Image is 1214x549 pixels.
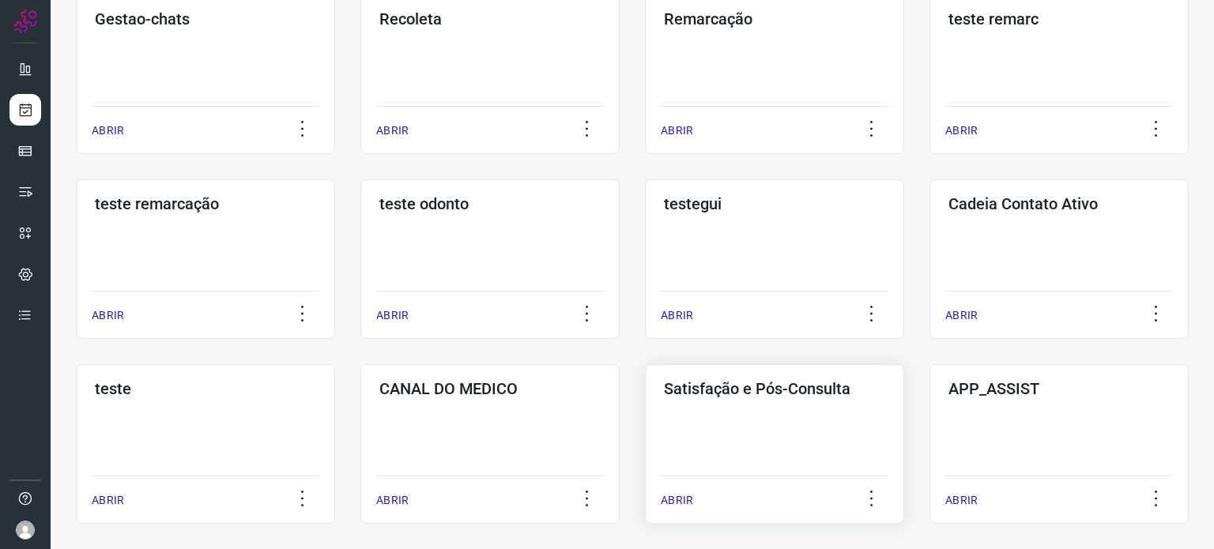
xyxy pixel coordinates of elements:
[948,194,1170,213] h3: Cadeia Contato Ativo
[379,379,601,398] h3: CANAL DO MEDICO
[16,521,35,540] img: avatar-user-boy.jpg
[95,194,316,213] h3: teste remarcação
[945,307,978,324] p: ABRIR
[379,194,601,213] h3: teste odonto
[95,9,316,28] h3: Gestao-chats
[92,122,124,139] p: ABRIR
[948,9,1170,28] h3: teste remarc
[376,307,409,324] p: ABRIR
[379,9,601,28] h3: Recoleta
[661,307,693,324] p: ABRIR
[376,492,409,509] p: ABRIR
[661,492,693,509] p: ABRIR
[13,9,37,33] img: Logo
[664,194,885,213] h3: testegui
[948,379,1170,398] h3: APP_ASSIST
[92,307,124,324] p: ABRIR
[661,122,693,139] p: ABRIR
[945,492,978,509] p: ABRIR
[945,122,978,139] p: ABRIR
[664,9,885,28] h3: Remarcação
[376,122,409,139] p: ABRIR
[664,379,885,398] h3: Satisfação e Pós-Consulta
[92,492,124,509] p: ABRIR
[95,379,316,398] h3: teste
